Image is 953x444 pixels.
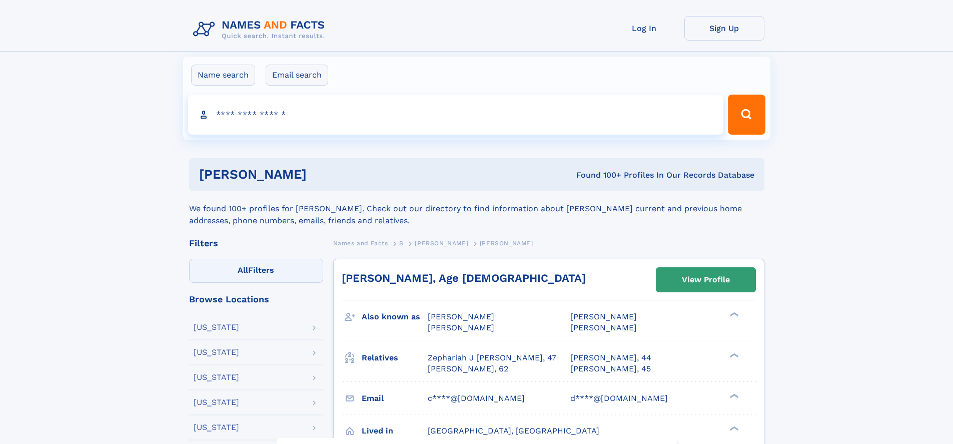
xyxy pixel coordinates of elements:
[399,237,404,249] a: S
[570,312,637,321] span: [PERSON_NAME]
[728,95,765,135] button: Search Button
[266,65,328,86] label: Email search
[415,240,468,247] span: [PERSON_NAME]
[428,323,494,332] span: [PERSON_NAME]
[428,312,494,321] span: [PERSON_NAME]
[480,240,533,247] span: [PERSON_NAME]
[441,170,754,181] div: Found 100+ Profiles In Our Records Database
[727,311,739,318] div: ❯
[570,363,651,374] a: [PERSON_NAME], 45
[399,240,404,247] span: S
[415,237,468,249] a: [PERSON_NAME]
[189,295,323,304] div: Browse Locations
[333,237,388,249] a: Names and Facts
[189,191,764,227] div: We found 100+ profiles for [PERSON_NAME]. Check out our directory to find information about [PERS...
[199,168,442,181] h1: [PERSON_NAME]
[682,268,730,291] div: View Profile
[194,323,239,331] div: [US_STATE]
[570,323,637,332] span: [PERSON_NAME]
[191,65,255,86] label: Name search
[189,16,333,43] img: Logo Names and Facts
[342,272,586,284] a: [PERSON_NAME], Age [DEMOGRAPHIC_DATA]
[604,16,684,41] a: Log In
[238,265,248,275] span: All
[194,423,239,431] div: [US_STATE]
[727,392,739,399] div: ❯
[428,352,556,363] a: Zephariah J [PERSON_NAME], 47
[194,398,239,406] div: [US_STATE]
[428,426,599,435] span: [GEOGRAPHIC_DATA], [GEOGRAPHIC_DATA]
[727,352,739,358] div: ❯
[362,390,428,407] h3: Email
[189,259,323,283] label: Filters
[727,425,739,431] div: ❯
[189,239,323,248] div: Filters
[362,308,428,325] h3: Also known as
[194,373,239,381] div: [US_STATE]
[570,352,651,363] a: [PERSON_NAME], 44
[194,348,239,356] div: [US_STATE]
[684,16,764,41] a: Sign Up
[656,268,755,292] a: View Profile
[362,422,428,439] h3: Lived in
[362,349,428,366] h3: Relatives
[428,363,508,374] a: [PERSON_NAME], 62
[188,95,724,135] input: search input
